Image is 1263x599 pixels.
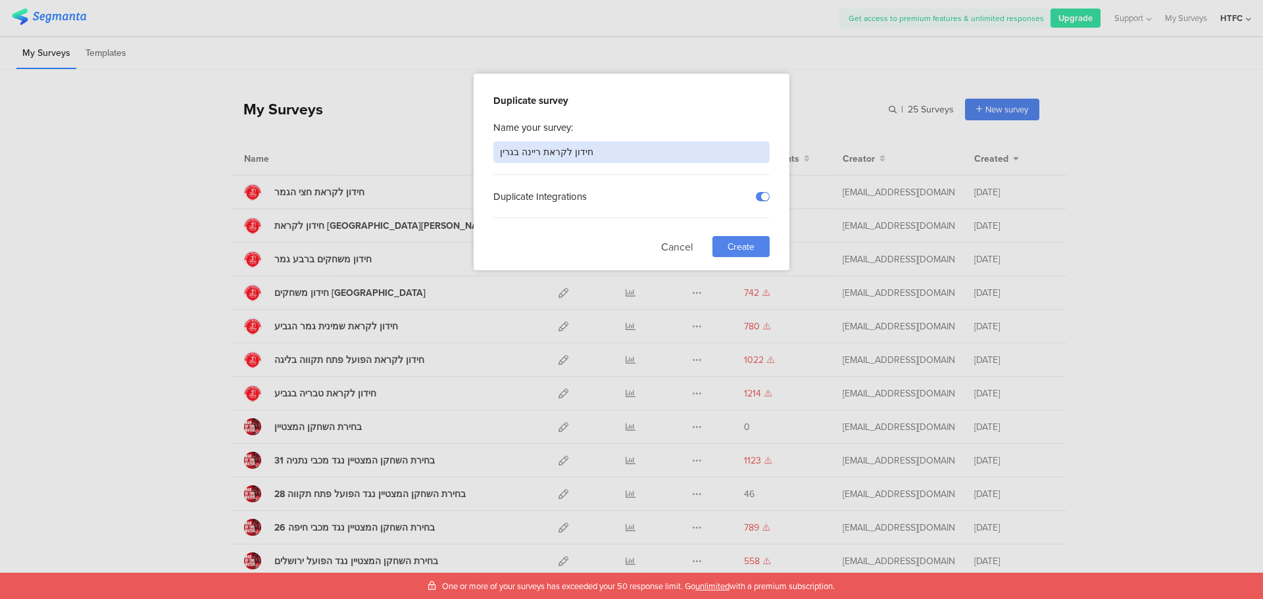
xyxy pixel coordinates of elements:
sg-field-title: Duplicate Integrations [493,189,587,204]
span: unlimited [695,580,730,592]
div: Duplicate survey [493,93,770,108]
span: Create [728,240,755,254]
div: Name your survey: [493,120,770,135]
span: One or more of your surveys has exceeded your 50 response limit. Go with a premium subscription. [442,580,835,592]
button: Cancel [661,236,693,257]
